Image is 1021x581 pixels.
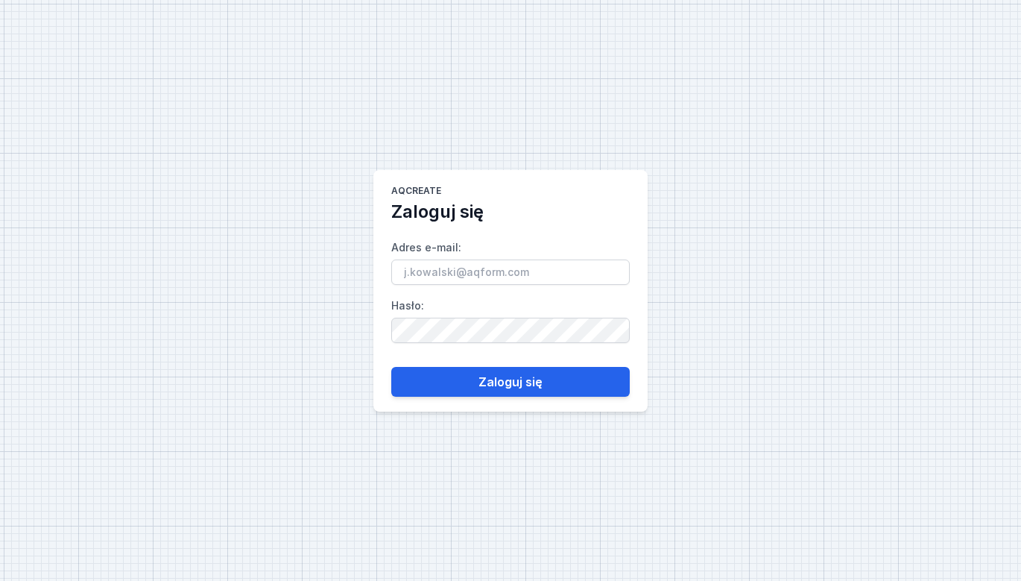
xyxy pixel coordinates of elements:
[391,236,630,285] label: Adres e-mail :
[391,318,630,343] input: Hasło:
[391,367,630,397] button: Zaloguj się
[391,260,630,285] input: Adres e-mail:
[391,185,441,200] h1: AQcreate
[391,200,484,224] h2: Zaloguj się
[391,294,630,343] label: Hasło :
